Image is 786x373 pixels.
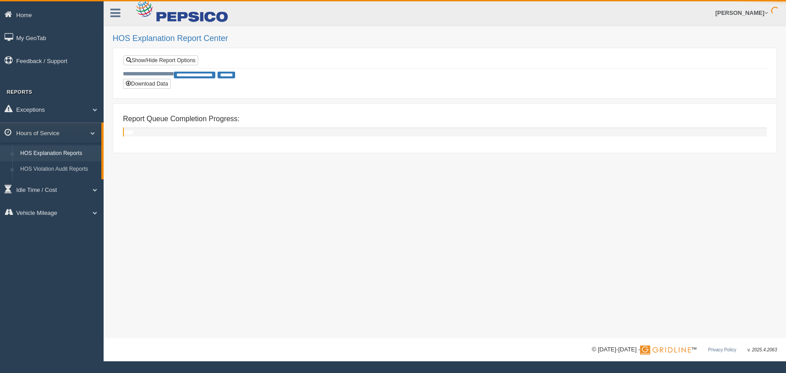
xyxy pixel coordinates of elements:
a: HOS Violation Audit Reports [16,161,101,177]
button: Download Data [123,79,171,89]
a: Privacy Policy [708,347,736,352]
span: v. 2025.4.2063 [748,347,777,352]
a: HOS Explanation Reports [16,146,101,162]
div: © [DATE]-[DATE] - ™ [592,345,777,355]
h4: Report Queue Completion Progress: [123,115,767,123]
h2: HOS Explanation Report Center [113,34,777,43]
a: HOS Violations [16,177,101,194]
a: Show/Hide Report Options [123,55,198,65]
img: Gridline [640,346,691,355]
